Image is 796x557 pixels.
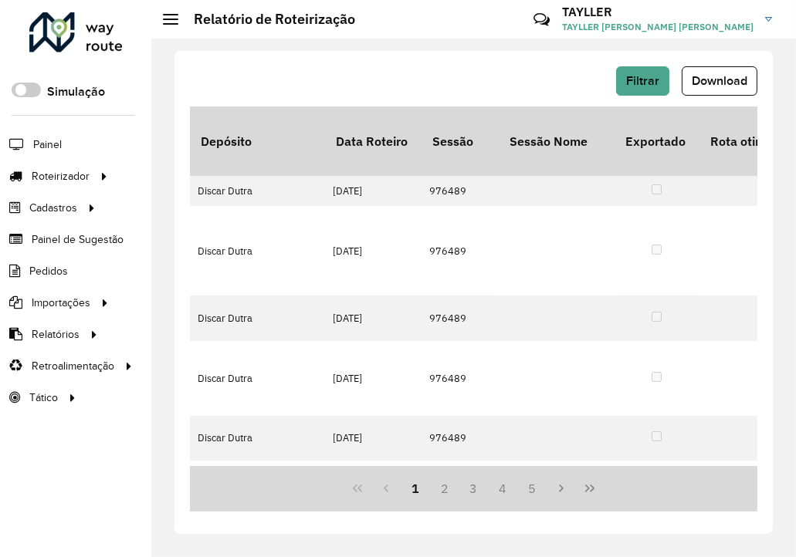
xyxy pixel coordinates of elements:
[190,341,325,416] td: Discar Dutra
[190,295,325,340] td: Discar Dutra
[430,474,459,503] button: 2
[616,66,669,96] button: Filtrar
[190,416,325,461] td: Discar Dutra
[325,106,422,176] th: Data Roteiro
[562,5,754,19] h3: TAYLLER
[692,74,747,87] span: Download
[422,206,499,295] td: 976489
[190,106,325,176] th: Depósito
[517,474,547,503] button: 5
[325,176,422,206] td: [DATE]
[422,341,499,416] td: 976489
[32,231,124,248] span: Painel de Sugestão
[325,341,422,416] td: [DATE]
[178,11,355,28] h2: Relatório de Roteirização
[325,461,422,491] td: [DATE]
[29,390,58,406] span: Tático
[32,295,90,311] span: Importações
[32,358,114,374] span: Retroalimentação
[459,474,489,503] button: 3
[190,206,325,295] td: Discar Dutra
[401,474,430,503] button: 1
[488,474,517,503] button: 4
[525,3,558,36] a: Contato Rápido
[575,474,605,503] button: Last Page
[190,461,325,491] td: Discar Dutra
[615,106,699,176] th: Exportado
[422,416,499,461] td: 976489
[562,20,754,34] span: TAYLLER [PERSON_NAME] [PERSON_NAME]
[47,83,105,101] label: Simulação
[325,295,422,340] td: [DATE]
[422,106,499,176] th: Sessão
[349,5,510,46] div: Críticas? Dúvidas? Elogios? Sugestões? Entre em contato conosco!
[32,168,90,184] span: Roteirizador
[682,66,757,96] button: Download
[499,106,615,176] th: Sessão Nome
[547,474,576,503] button: Next Page
[29,263,68,279] span: Pedidos
[33,137,62,153] span: Painel
[29,200,77,216] span: Cadastros
[422,176,499,206] td: 976489
[325,206,422,295] td: [DATE]
[422,461,499,491] td: 976489
[325,416,422,461] td: [DATE]
[626,74,659,87] span: Filtrar
[422,295,499,340] td: 976489
[32,326,80,343] span: Relatórios
[190,176,325,206] td: Discar Dutra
